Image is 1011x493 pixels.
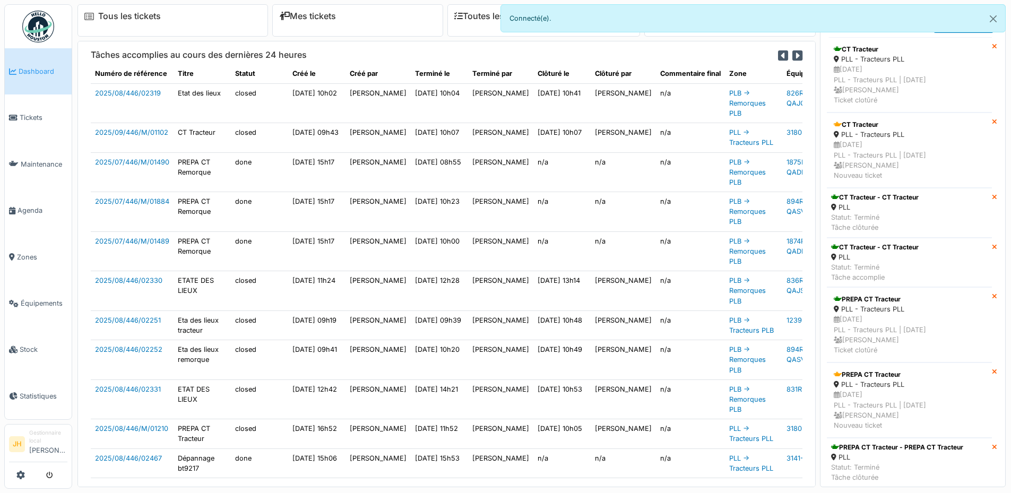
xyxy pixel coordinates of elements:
td: [DATE] 12h28 [411,271,468,311]
td: [DATE] 09h19 [288,310,345,340]
td: [PERSON_NAME] [468,340,533,380]
td: [DATE] 15h17 [288,192,345,232]
td: [PERSON_NAME] [345,192,411,232]
th: Terminé par [468,64,533,83]
td: PREPA CT Remorque [174,192,231,232]
td: [DATE] 10h23 [411,192,468,232]
td: [DATE] 10h04 [411,83,468,123]
span: Agenda [18,205,67,215]
td: n/a [533,448,591,478]
div: PLL [831,452,963,462]
a: Tous les tickets [98,11,161,21]
div: CT Tracteur - CT Tracteur [831,243,919,252]
a: 3180-WQ6809 [787,425,834,433]
td: [DATE] 10h07 [533,123,591,152]
div: PLL - Tracteurs PLL [834,379,985,390]
th: Créé le [288,64,345,83]
div: CT Tracteur [834,45,985,54]
span: Statistiques [20,391,67,401]
th: Clôturé le [533,64,591,83]
span: Stock [20,344,67,354]
a: 831R-QAJR729 [787,385,835,393]
td: n/a [656,340,725,380]
div: PLL [831,202,919,212]
a: CT Tracteur PLL - Tracteurs PLL [DATE]PLL - Tracteurs PLL | [DATE] [PERSON_NAME]Nouveau ticket [827,113,992,188]
div: PLL [831,252,919,262]
td: [PERSON_NAME] [468,310,533,340]
div: Statut: Terminé Tâche clôturée [831,212,919,232]
td: ETAT DES LIEUX [174,379,231,419]
td: done [231,231,288,271]
td: Dépannage bt9217 [174,448,231,478]
td: [PERSON_NAME] [468,123,533,152]
td: [DATE] 10h20 [411,340,468,380]
span: Dashboard [19,66,67,76]
td: closed [231,379,288,419]
td: [DATE] 10h02 [288,83,345,123]
td: n/a [591,448,656,478]
a: 2025/08/446/02467 [95,454,162,462]
h6: Tâches accomplies au cours des dernières 24 heures [91,50,307,60]
a: PLB -> Tracteurs PLB [729,316,774,334]
a: CT Tracteur - CT Tracteur PLL Statut: TerminéTâche accomplie [827,238,992,288]
a: Agenda [5,187,72,233]
td: n/a [533,152,591,192]
td: [DATE] 10h48 [533,310,591,340]
a: Mes tickets [279,11,336,21]
td: [DATE] 10h53 [533,379,591,419]
a: PLL -> Tracteurs PLL [729,454,773,472]
a: Équipements [5,280,72,326]
img: Badge_color-CXgf-gQk.svg [22,11,54,42]
td: [DATE] 10h07 [411,123,468,152]
td: n/a [656,271,725,311]
a: CT Tracteur - CT Tracteur PLL Statut: TerminéTâche clôturée [827,188,992,238]
span: Équipements [21,298,67,308]
a: PLL -> Tracteurs PLL [729,128,773,146]
div: PREPA CT Tracteur [834,295,985,304]
td: PREPA CT Tracteur [174,419,231,448]
a: Statistiques [5,373,72,419]
td: [PERSON_NAME] [591,83,656,123]
a: PREPA CT Tracteur PLL - Tracteurs PLL [DATE]PLL - Tracteurs PLL | [DATE] [PERSON_NAME]Ticket clotûré [827,287,992,362]
td: [PERSON_NAME] [591,340,656,380]
td: [PERSON_NAME] [591,379,656,419]
td: Etat des lieux [174,83,231,123]
a: Tickets [5,94,72,141]
a: 2025/08/446/M/01210 [95,425,168,433]
td: [PERSON_NAME] [345,419,411,448]
th: Terminé le [411,64,468,83]
a: PLB -> Remorques PLB [729,89,766,117]
th: Zone [725,64,782,83]
div: Statut: Terminé Tâche accomplie [831,262,919,282]
td: [PERSON_NAME] [345,123,411,152]
th: Numéro de référence [91,64,174,83]
td: n/a [656,192,725,232]
td: n/a [533,231,591,271]
td: closed [231,340,288,380]
td: [DATE] 09h43 [288,123,345,152]
td: [DATE] 15h06 [288,448,345,478]
td: [PERSON_NAME] [468,448,533,478]
a: JH Gestionnaire local[PERSON_NAME] [9,429,67,462]
a: PLB -> Remorques PLB [729,276,766,305]
td: n/a [656,152,725,192]
a: 2025/07/446/M/01884 [95,197,169,205]
td: [DATE] 15h17 [288,152,345,192]
th: Équipement [782,64,840,83]
td: n/a [591,152,656,192]
td: [DATE] 11h52 [411,419,468,448]
span: Maintenance [21,159,67,169]
td: PREPA CT Remorque [174,152,231,192]
td: [PERSON_NAME] [468,152,533,192]
td: Eta des lieux tracteur [174,310,231,340]
th: Titre [174,64,231,83]
td: [PERSON_NAME] [345,340,411,380]
td: closed [231,310,288,340]
td: [PERSON_NAME] [345,448,411,478]
a: 2025/08/446/02319 [95,89,161,97]
a: Toutes les tâches [454,11,533,21]
div: PREPA CT Tracteur - PREPA CT Tracteur [831,443,963,452]
td: [PERSON_NAME] [468,271,533,311]
td: [DATE] 13h14 [533,271,591,311]
td: n/a [656,379,725,419]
